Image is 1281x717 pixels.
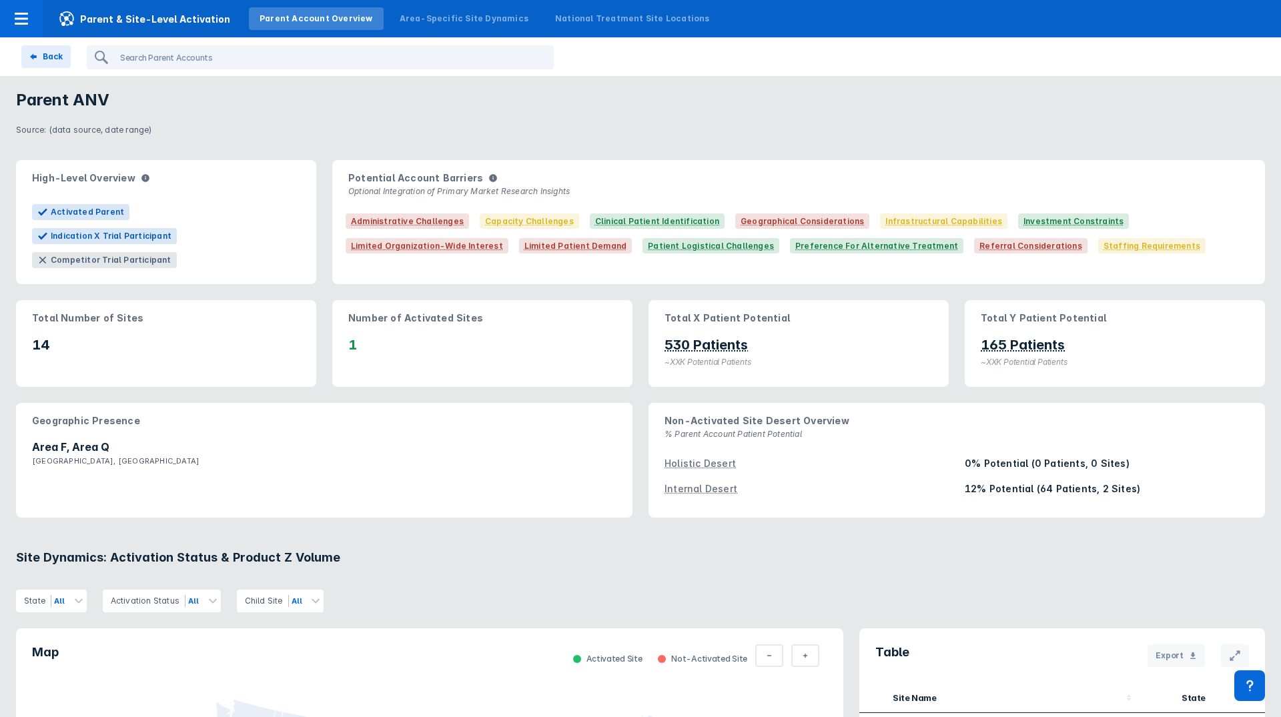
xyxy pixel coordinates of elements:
div: All [54,595,65,607]
span: Limited Patient Demand [524,241,626,251]
div: Site Name [893,692,1122,703]
span: Preference for Alternative Treatment [795,241,958,251]
span: Investment Constraints [1023,216,1124,226]
figcaption: ~XXK Potential Patients [665,353,933,371]
h3: Parent ANV [16,92,109,108]
span: High-Level Overview [32,171,141,185]
button: Back [21,45,71,68]
div: National Treatment Site Locations [555,13,710,25]
span: Competitor Trial Participant [51,254,171,266]
p: Area F, Area Q [32,439,616,455]
figcaption: ~XXK Potential Patients [981,353,1249,371]
div: All [292,595,303,607]
div: Activation Status [111,595,185,607]
div: State [1146,692,1241,703]
p: Total Y Patient Potential [981,311,1249,325]
div: 0% Potential (0 Patients, 0 Sites) [965,456,1249,471]
button: Export [1148,644,1205,667]
div: Contact Support [1234,670,1265,701]
span: Referral Considerations [979,241,1082,251]
input: Search Parent Accounts [115,47,515,68]
a: National Treatment Site Locations [544,7,721,30]
span: Infrastructural Capabilities [885,216,1002,226]
p: 165 Patients [981,336,1065,353]
h3: Site Dynamics: Activation Status & Product Z Volume [16,550,1265,566]
div: Holistic Desert [665,458,736,469]
a: Parent Account Overview [249,7,384,30]
span: Indication X Trial Participant [51,230,171,242]
p: Total Number of Sites [32,311,300,325]
div: Not-Activated Site [650,648,755,670]
span: Parent & Site-Level Activation [43,11,246,27]
p: Non-Activated Site Desert Overview [665,414,1249,428]
div: All [188,595,199,607]
span: Activated Parent [51,206,124,218]
span: Geographical Considerations [741,216,864,226]
span: Patient Logistical Challenges [648,241,774,251]
p: % Parent Account Patient Potential [665,428,1249,440]
div: 12% Potential (64 Patients, 2 Sites) [965,482,1249,496]
div: Back [43,51,63,63]
span: Limited Organization-Wide Interest [351,241,503,251]
h3: Map [32,644,59,674]
p: 530 Patients [665,336,748,353]
span: Potential Account Barriers [348,171,488,185]
p: [GEOGRAPHIC_DATA], [GEOGRAPHIC_DATA] [32,455,616,467]
p: Optional Integration of Primary Market Research Insights [348,185,1249,197]
div: State [24,595,51,607]
span: Clinical Patient Identification [595,216,719,226]
span: Export [1156,650,1184,662]
div: Internal Desert [665,483,737,494]
div: Child Site [245,595,289,607]
p: Total X Patient Potential [665,311,933,325]
span: Administrative Challenges [351,216,464,226]
div: Activated Site [565,648,651,670]
p: Source: (data source, date range) [16,119,1265,136]
p: Geographic Presence [32,414,616,428]
span: Capacity Challenges [485,216,574,226]
h3: Table [875,644,909,667]
p: 14 [16,336,316,370]
div: Parent Account Overview [260,13,373,25]
div: Area-Specific Site Dynamics [400,13,528,25]
p: 1 [332,336,632,370]
a: Area-Specific Site Dynamics [389,7,539,30]
p: Number of Activated Sites [348,311,616,325]
span: Staffing Requirements [1104,241,1200,251]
